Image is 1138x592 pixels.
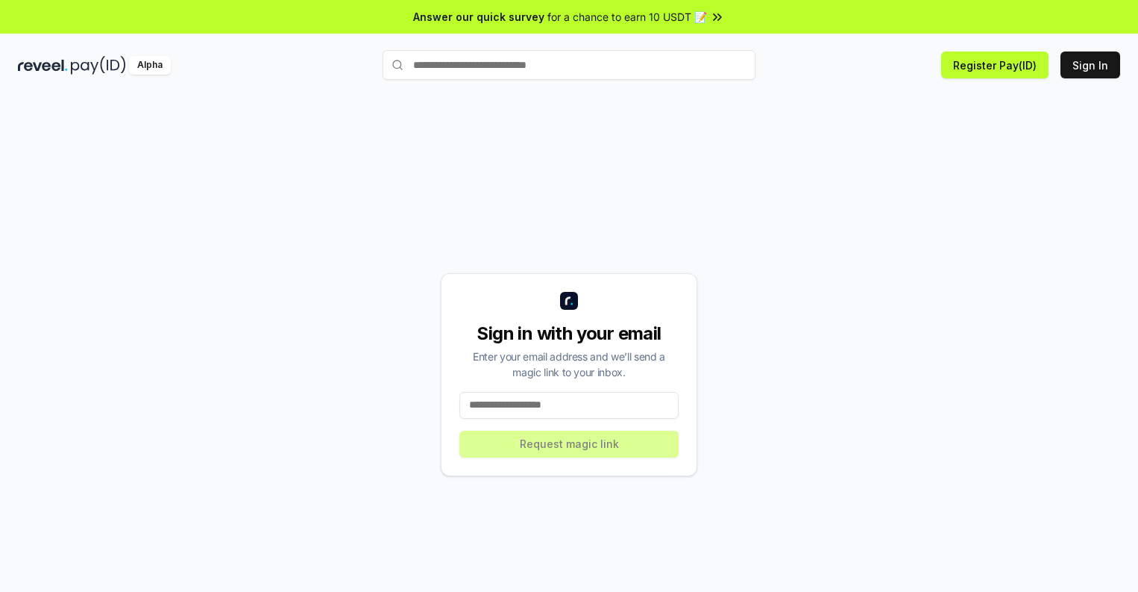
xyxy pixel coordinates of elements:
img: logo_small [560,292,578,310]
span: Answer our quick survey [413,9,544,25]
button: Register Pay(ID) [941,52,1049,78]
img: reveel_dark [18,56,68,75]
span: for a chance to earn 10 USDT 📝 [547,9,707,25]
div: Enter your email address and we’ll send a magic link to your inbox. [459,349,679,380]
button: Sign In [1060,52,1120,78]
div: Sign in with your email [459,322,679,346]
div: Alpha [129,56,171,75]
img: pay_id [71,56,126,75]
